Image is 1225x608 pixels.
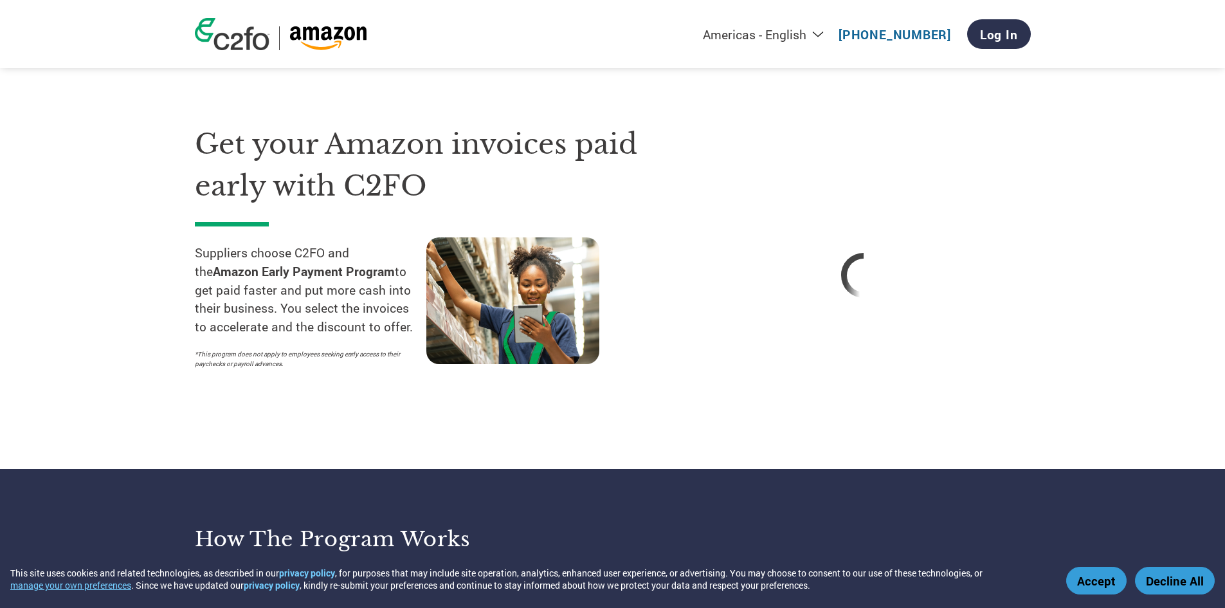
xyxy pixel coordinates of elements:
[195,349,413,369] p: *This program does not apply to employees seeking early access to their paychecks or payroll adva...
[195,124,658,207] h1: Get your Amazon invoices paid early with C2FO
[279,567,335,579] a: privacy policy
[426,237,599,364] img: supply chain worker
[10,579,131,591] button: manage your own preferences
[195,244,426,336] p: Suppliers choose C2FO and the to get paid faster and put more cash into their business. You selec...
[1066,567,1127,594] button: Accept
[289,26,367,50] img: Amazon
[967,19,1031,49] a: Log In
[195,18,269,50] img: c2fo logo
[213,263,395,279] strong: Amazon Early Payment Program
[195,526,597,552] h3: How the program works
[1135,567,1215,594] button: Decline All
[839,26,951,42] a: [PHONE_NUMBER]
[10,567,1048,591] div: This site uses cookies and related technologies, as described in our , for purposes that may incl...
[244,579,300,591] a: privacy policy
